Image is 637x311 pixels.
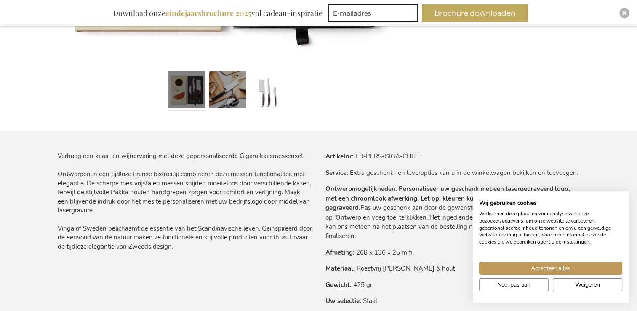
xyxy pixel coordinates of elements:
[497,280,530,289] span: Nee, pas aan
[553,278,622,291] button: Alle cookies weigeren
[531,264,570,273] span: Accepteer alles
[479,278,549,291] button: Pas cookie voorkeuren aan
[109,4,326,22] div: Download onze vol cadeau-inspiratie
[479,262,622,275] button: Accepteer alle cookies
[325,185,570,212] strong: Personaliseer uw geschenk met een lasergegraveerd logo, met een chroomlook afwerking. Let op: kle...
[58,152,312,251] p: Verhoog een kaas- en wijnervaring met deze gepersonaliseerde Gigaro kaasmessenset. Ontworpen in e...
[619,8,629,18] div: Close
[422,4,528,22] button: Brochure downloaden
[479,199,622,207] h2: Wij gebruiken cookies
[165,8,251,18] b: eindejaarsbrochure 2025
[479,210,622,246] p: We kunnen deze plaatsen voor analyse van onze bezoekersgegevens, om onze website te verbeteren, g...
[249,68,286,114] a: Personalised Gigaro Cheese Knives
[328,4,418,22] input: E-mailadres
[622,11,627,16] img: Close
[328,4,420,24] form: marketing offers and promotions
[209,68,246,114] a: Personalised Gigaro Cheese Knives
[168,68,205,114] a: Personalised Gigaro Cheese Knives
[575,280,600,289] span: Weigeren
